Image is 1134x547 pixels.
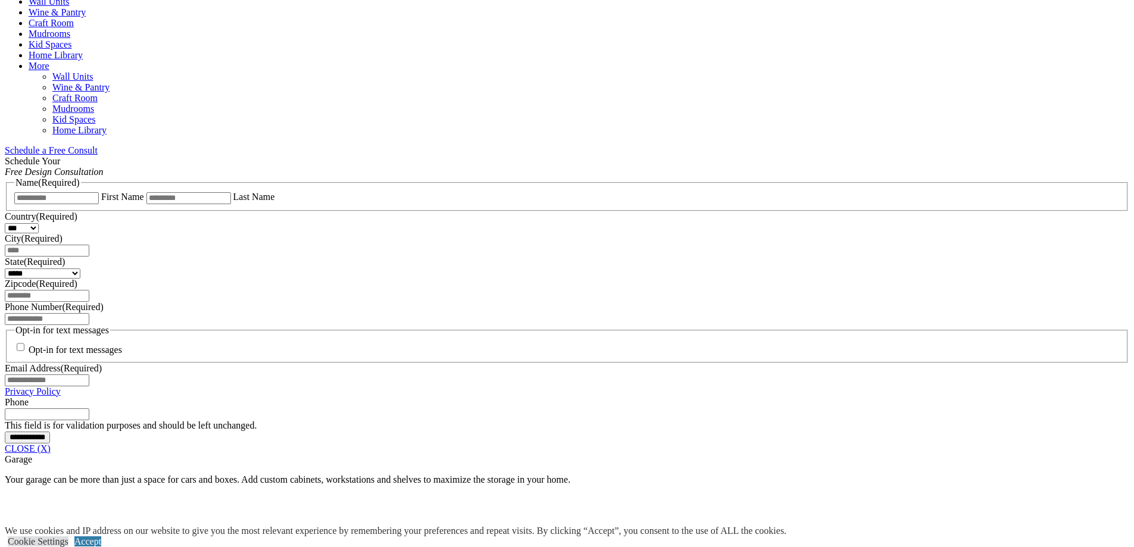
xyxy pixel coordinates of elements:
a: Kid Spaces [52,114,95,124]
a: More menu text will display only on big screen [29,61,49,71]
a: Wine & Pantry [29,7,86,17]
legend: Opt-in for text messages [14,325,110,336]
a: Schedule a Free Consult (opens a dropdown menu) [5,145,98,155]
a: Mudrooms [29,29,70,39]
a: Mudrooms [52,104,94,114]
div: This field is for validation purposes and should be left unchanged. [5,420,1129,431]
a: CLOSE (X) [5,443,51,454]
a: Home Library [52,125,107,135]
a: Privacy Policy [5,386,61,396]
span: (Required) [61,363,102,373]
span: Schedule Your [5,156,104,177]
a: Wall Units [52,71,93,82]
div: We use cookies and IP address on our website to give you the most relevant experience by remember... [5,526,786,536]
a: Cookie Settings [8,536,68,546]
span: Garage [5,454,32,464]
span: (Required) [21,233,63,243]
legend: Name [14,177,81,188]
p: Your garage can be more than just a space for cars and boxes. Add custom cabinets, workstations a... [5,474,1129,485]
a: Home Library [29,50,83,60]
span: (Required) [36,279,77,289]
label: First Name [101,192,144,202]
a: Accept [74,536,101,546]
label: Phone Number [5,302,104,312]
span: (Required) [36,211,77,221]
label: Country [5,211,77,221]
label: Last Name [233,192,275,202]
a: Kid Spaces [29,39,71,49]
a: Craft Room [52,93,98,103]
span: (Required) [62,302,103,312]
em: Free Design Consultation [5,167,104,177]
a: Wine & Pantry [52,82,110,92]
span: (Required) [38,177,79,187]
label: State [5,257,65,267]
label: City [5,233,63,243]
a: Craft Room [29,18,74,28]
label: Opt-in for text messages [29,345,122,355]
label: Zipcode [5,279,77,289]
span: (Required) [24,257,65,267]
label: Phone [5,397,29,407]
label: Email Address [5,363,102,373]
